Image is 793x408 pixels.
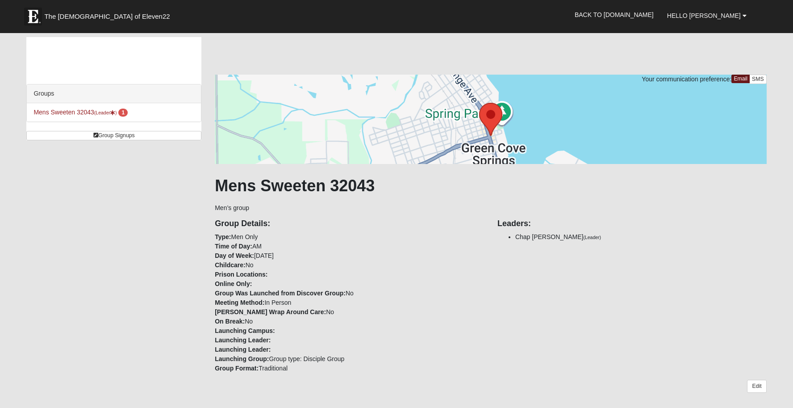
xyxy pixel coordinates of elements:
strong: Day of Week: [215,252,254,259]
a: Hello [PERSON_NAME] [660,4,753,27]
strong: Launching Leader: [215,346,271,353]
a: Mens Sweeten 32043(Leader) 1 [33,109,128,116]
a: Email [731,75,750,83]
strong: [PERSON_NAME] Wrap Around Care: [215,308,326,315]
strong: Childcare: [215,261,245,269]
a: Back to [DOMAIN_NAME] [568,4,660,26]
h4: Group Details: [215,219,484,229]
strong: Online Only: [215,280,252,287]
strong: Group Format: [215,365,259,372]
small: (Leader ) [94,110,117,115]
strong: Group Was Launched from Discover Group: [215,290,346,297]
strong: Launching Leader: [215,336,271,344]
strong: Meeting Method: [215,299,264,306]
span: Hello [PERSON_NAME] [667,12,741,19]
a: Edit [747,380,766,393]
div: Groups [27,84,201,103]
li: Chap [PERSON_NAME] [515,232,767,242]
strong: Type: [215,233,231,240]
a: SMS [749,75,767,84]
strong: Prison Locations: [215,271,267,278]
img: Eleven22 logo [24,8,42,25]
strong: On Break: [215,318,245,325]
div: Men Only AM [DATE] No No In Person No No Group type: Disciple Group Traditional [208,213,491,373]
span: Your communication preference: [642,76,731,83]
strong: Launching Group: [215,355,269,362]
small: (Leader) [583,235,601,240]
h4: Leaders: [497,219,767,229]
a: Group Signups [26,131,201,140]
strong: Time of Day: [215,243,252,250]
h1: Mens Sweeten 32043 [215,176,766,195]
a: The [DEMOGRAPHIC_DATA] of Eleven22 [20,3,198,25]
strong: Launching Campus: [215,327,275,334]
span: number of pending members [118,109,128,117]
span: The [DEMOGRAPHIC_DATA] of Eleven22 [44,12,170,21]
